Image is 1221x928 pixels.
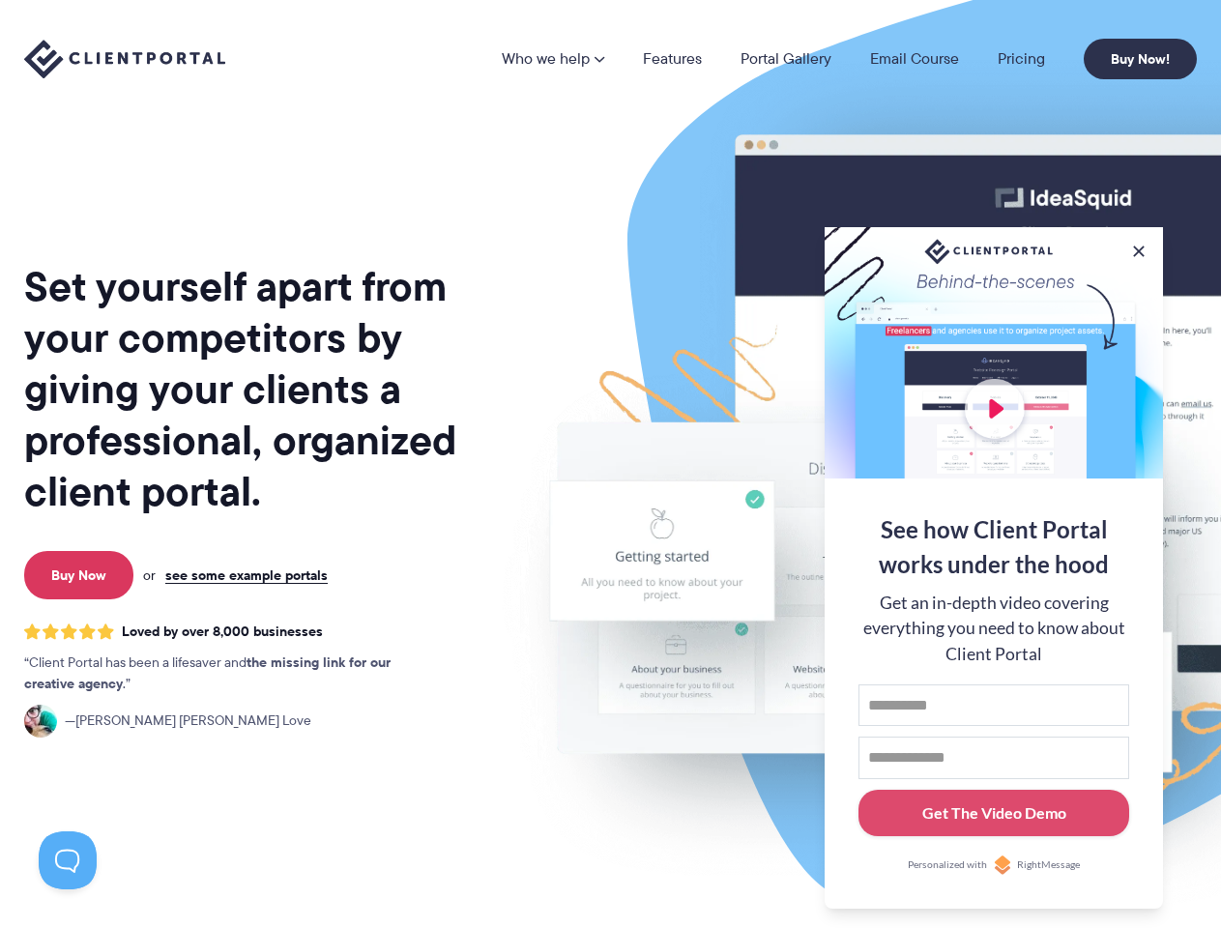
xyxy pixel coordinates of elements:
div: See how Client Portal works under the hood [858,512,1129,582]
a: see some example portals [165,566,328,584]
div: Get an in-depth video covering everything you need to know about Client Portal [858,591,1129,667]
iframe: Toggle Customer Support [39,831,97,889]
span: Loved by over 8,000 businesses [122,623,323,640]
a: Personalized withRightMessage [858,855,1129,875]
p: Client Portal has been a lifesaver and . [24,652,430,695]
span: Personalized with [908,857,987,873]
span: or [143,566,156,584]
strong: the missing link for our creative agency [24,652,391,694]
a: Features [643,51,702,67]
h1: Set yourself apart from your competitors by giving your clients a professional, organized client ... [24,261,493,517]
button: Get The Video Demo [858,790,1129,837]
a: Buy Now [24,551,133,599]
a: Pricing [998,51,1045,67]
a: Buy Now! [1084,39,1197,79]
img: Personalized with RightMessage [993,855,1012,875]
span: [PERSON_NAME] [PERSON_NAME] Love [65,710,311,732]
div: Get The Video Demo [922,801,1066,825]
a: Who we help [502,51,604,67]
a: Email Course [870,51,959,67]
a: Portal Gallery [741,51,831,67]
span: RightMessage [1017,857,1080,873]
